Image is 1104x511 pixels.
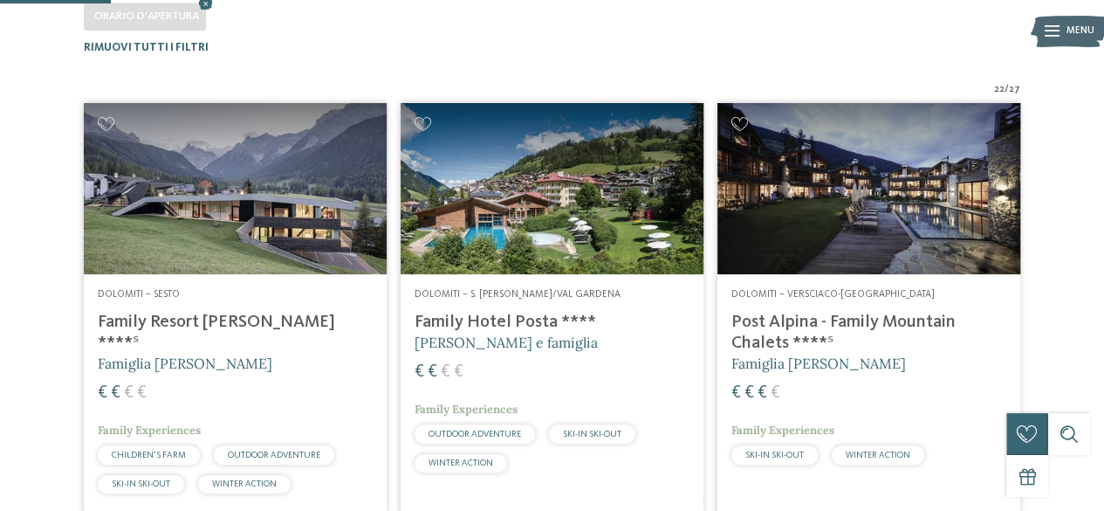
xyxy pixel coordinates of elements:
span: € [137,384,147,402]
span: Family Experiences [731,423,834,438]
h4: Family Hotel Posta **** [415,312,689,333]
span: Orario d'apertura [94,10,199,22]
span: 22 [994,83,1005,97]
span: € [441,363,450,381]
span: / [1005,83,1009,97]
span: Dolomiti – S. [PERSON_NAME]/Val Gardena [415,289,621,300]
h4: Post Alpina - Family Mountain Chalets ****ˢ [731,312,1006,354]
span: WINTER ACTION [212,480,277,488]
span: € [454,363,463,381]
span: € [731,384,741,402]
span: SKI-IN SKI-OUT [563,430,621,438]
span: 27 [1009,83,1020,97]
img: Cercate un hotel per famiglie? Qui troverete solo i migliori! [401,103,703,273]
span: WINTER ACTION [846,451,910,459]
span: Famiglia [PERSON_NAME] [731,355,906,372]
span: € [428,363,437,381]
span: Dolomiti – Versciaco-[GEOGRAPHIC_DATA] [731,289,935,300]
span: € [98,384,107,402]
span: SKI-IN SKI-OUT [112,480,170,488]
img: Family Resort Rainer ****ˢ [84,103,387,273]
span: Dolomiti – Sesto [98,289,180,300]
span: OUTDOOR ADVENTURE [228,451,320,459]
span: € [758,384,767,402]
span: Family Experiences [98,423,201,438]
span: WINTER ACTION [429,459,493,467]
span: CHILDREN’S FARM [112,451,186,459]
span: € [111,384,120,402]
span: € [415,363,424,381]
span: € [771,384,780,402]
span: Rimuovi tutti i filtri [84,42,209,53]
span: SKI-IN SKI-OUT [745,451,804,459]
h4: Family Resort [PERSON_NAME] ****ˢ [98,312,373,354]
span: € [744,384,754,402]
span: OUTDOOR ADVENTURE [429,430,521,438]
img: Post Alpina - Family Mountain Chalets ****ˢ [717,103,1020,273]
span: Famiglia [PERSON_NAME] [98,355,272,372]
span: Family Experiences [415,402,518,417]
span: € [124,384,134,402]
span: [PERSON_NAME] e famiglia [415,334,598,351]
